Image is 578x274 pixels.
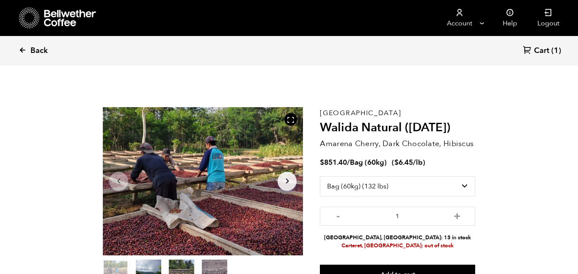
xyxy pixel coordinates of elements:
[347,158,350,167] span: /
[320,138,475,149] p: Amarena Cherry, Dark Chocolate, Hibiscus
[320,121,475,135] h2: Walida Natural ([DATE])
[350,158,387,167] span: Bag (60kg)
[320,158,347,167] bdi: 851.40
[394,158,413,167] bdi: 6.45
[320,242,475,250] li: Carteret, [GEOGRAPHIC_DATA]: out of stock
[413,158,423,167] span: /lb
[320,234,475,242] li: [GEOGRAPHIC_DATA], [GEOGRAPHIC_DATA]: 13 in stock
[551,46,561,56] span: (1)
[534,46,549,56] span: Cart
[523,45,561,57] a: Cart (1)
[392,158,425,167] span: ( )
[30,46,48,56] span: Back
[333,211,343,219] button: -
[394,158,399,167] span: $
[452,211,462,219] button: +
[320,158,324,167] span: $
